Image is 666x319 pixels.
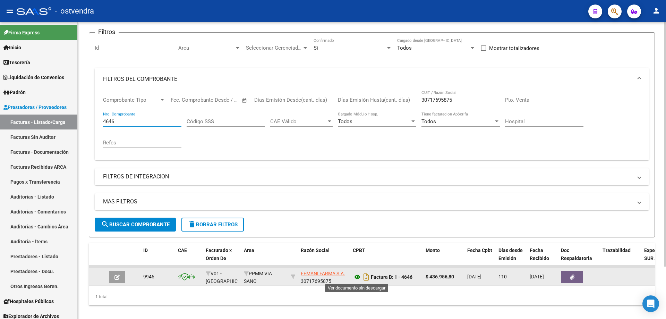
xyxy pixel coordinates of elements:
datatable-header-cell: Trazabilidad [600,243,641,274]
span: Liquidación de Convenios [3,74,64,81]
mat-icon: search [101,220,109,228]
datatable-header-cell: ID [140,243,175,274]
button: Buscar Comprobante [95,218,176,232]
datatable-header-cell: CAE [175,243,203,274]
span: Seleccionar Gerenciador [246,45,302,51]
span: Hospitales Públicos [3,297,54,305]
strong: Factura B: 1 - 4646 [371,274,412,280]
datatable-header-cell: Fecha Cpbt [464,243,496,274]
span: Tesorería [3,59,30,66]
datatable-header-cell: Area [241,243,288,274]
mat-expansion-panel-header: FILTROS DEL COMPROBANTE [95,68,649,90]
span: Días desde Emisión [498,247,523,261]
strong: $ 436.956,80 [426,274,454,279]
mat-expansion-panel-header: FILTROS DE INTEGRACION [95,168,649,185]
button: Borrar Filtros [181,218,244,232]
span: Fecha Recibido [530,247,549,261]
span: CAE Válido [270,118,326,125]
span: Razón Social [301,247,330,253]
span: Padrón [3,89,26,96]
mat-icon: person [652,7,660,15]
div: Open Intercom Messenger [642,295,659,312]
div: 1 total [89,288,655,305]
div: 30717695875 [301,270,347,284]
span: [DATE] [467,274,481,279]
span: Monto [426,247,440,253]
input: Fecha inicio [171,97,199,103]
mat-expansion-panel-header: MAS FILTROS [95,193,649,210]
span: Borrar Filtros [188,221,238,228]
datatable-header-cell: Monto [423,243,464,274]
datatable-header-cell: Doc Respaldatoria [558,243,600,274]
datatable-header-cell: Facturado x Orden De [203,243,241,274]
span: [DATE] [530,274,544,279]
span: Area [178,45,234,51]
span: ID [143,247,148,253]
mat-panel-title: FILTROS DE INTEGRACION [103,173,632,181]
span: PPMM VIA SANO [244,271,272,284]
span: 9946 [143,274,154,279]
span: CPBT [353,247,365,253]
mat-icon: delete [188,220,196,228]
span: Fecha Cpbt [467,247,492,253]
datatable-header-cell: Razón Social [298,243,350,274]
mat-panel-title: FILTROS DEL COMPROBANTE [103,75,632,83]
datatable-header-cell: Fecha Recibido [527,243,558,274]
span: Todos [338,118,352,125]
span: - ostvendra [55,3,94,19]
span: Inicio [3,44,21,51]
span: 110 [498,274,507,279]
datatable-header-cell: Días desde Emisión [496,243,527,274]
span: CAE [178,247,187,253]
h3: Filtros [95,27,119,37]
span: Area [244,247,254,253]
datatable-header-cell: CPBT [350,243,423,274]
span: Facturado x Orden De [206,247,232,261]
mat-icon: menu [6,7,14,15]
span: Todos [421,118,436,125]
input: Fecha fin [205,97,239,103]
span: Comprobante Tipo [103,97,159,103]
div: FILTROS DEL COMPROBANTE [95,90,649,160]
span: Firma Express [3,29,40,36]
i: Descargar documento [362,271,371,283]
button: Open calendar [241,96,249,104]
span: Si [314,45,318,51]
span: Buscar Comprobante [101,221,170,228]
span: Trazabilidad [603,247,631,253]
span: Prestadores / Proveedores [3,103,67,111]
mat-panel-title: MAS FILTROS [103,198,632,205]
span: FEMANI FARMA S.A. [301,271,345,276]
span: Doc Respaldatoria [561,247,592,261]
span: Todos [397,45,412,51]
span: Mostrar totalizadores [489,44,539,52]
